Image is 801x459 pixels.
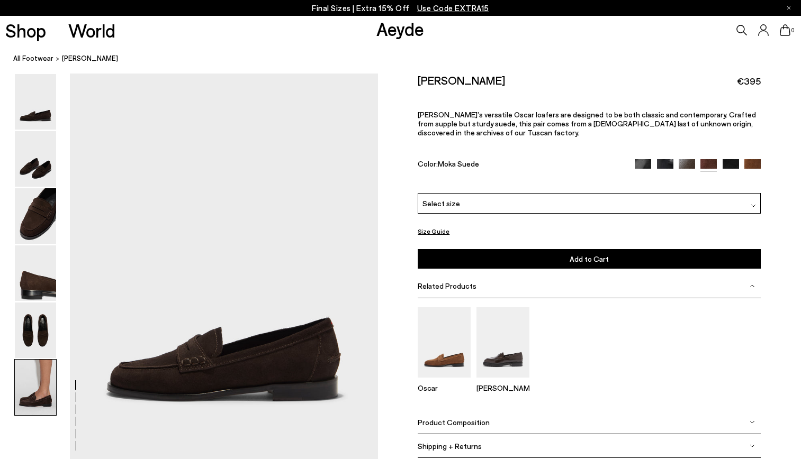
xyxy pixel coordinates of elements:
span: Moka Suede [438,159,479,168]
img: Leon Loafers [476,307,529,378]
span: Product Composition [418,418,490,427]
p: [PERSON_NAME] [476,383,529,392]
span: €395 [737,75,761,88]
h2: [PERSON_NAME] [418,74,505,87]
span: 0 [790,27,796,33]
span: Shipping + Returns [418,442,482,451]
span: Navigate to /collections/ss25-final-sizes [417,3,489,13]
a: World [68,21,115,40]
img: svg%3E [750,443,755,448]
a: All Footwear [13,53,53,64]
button: Add to Cart [418,249,761,269]
span: [PERSON_NAME] [62,53,118,64]
img: svg%3E [750,283,755,289]
img: svg%3E [751,203,756,208]
a: 0 [780,24,790,36]
a: Shop [5,21,46,40]
div: Color: [418,159,624,171]
img: Oscar Suede Loafers - Image 5 [15,302,56,358]
img: Oscar Suede Loafers - Image 4 [15,245,56,301]
img: Oscar Suede Loafers - Image 2 [15,131,56,187]
span: Related Products [418,281,476,290]
a: Oscar Suede Loafers Oscar [418,370,471,392]
a: Aeyde [376,17,424,40]
img: Oscar Suede Loafers - Image 3 [15,188,56,244]
img: Oscar Suede Loafers - Image 1 [15,74,56,130]
span: Select size [422,198,460,209]
p: Oscar [418,383,471,392]
button: Size Guide [418,225,449,238]
img: svg%3E [750,419,755,425]
nav: breadcrumb [13,44,801,74]
span: [PERSON_NAME]’s versatile Oscar loafers are designed to be both classic and contemporary. Crafted... [418,110,756,137]
span: Add to Cart [570,254,609,263]
p: Final Sizes | Extra 15% Off [312,2,489,15]
img: Oscar Suede Loafers [418,307,471,378]
a: Leon Loafers [PERSON_NAME] [476,370,529,392]
img: Oscar Suede Loafers - Image 6 [15,360,56,415]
